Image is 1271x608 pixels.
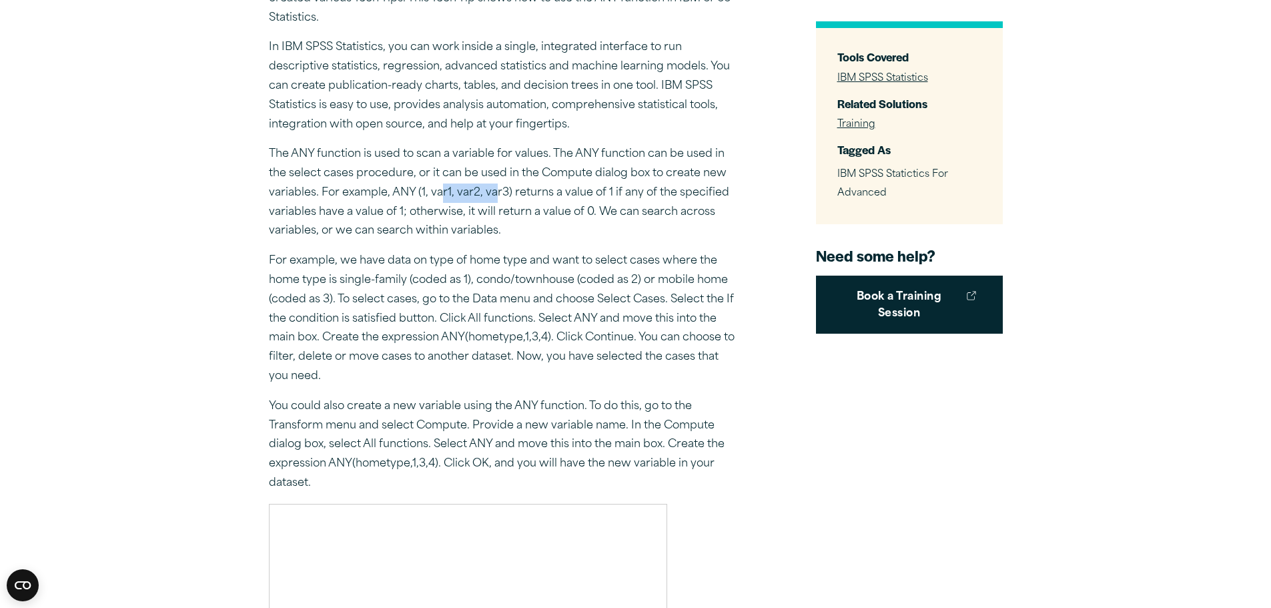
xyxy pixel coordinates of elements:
[7,569,39,601] button: Open CMP widget
[269,397,736,493] p: You could also create a new variable using the ANY function. To do this, go to the Transform menu...
[816,275,1003,333] a: Book a Training Session
[837,169,948,198] span: IBM SPSS Statictics For Advanced
[269,252,736,386] p: For example, we have data on type of home type and want to select cases where the home type is si...
[269,38,736,134] p: In IBM SPSS Statistics, you can work inside a single, integrated interface to run descriptive sta...
[837,73,928,83] a: IBM SPSS Statistics
[816,246,1003,266] h4: Need some help?
[837,142,981,158] h3: Tagged As
[837,95,981,111] h3: Related Solutions
[837,49,981,65] h3: Tools Covered
[269,145,736,241] p: The ANY function is used to scan a variable for values. The ANY function can be used in the selec...
[837,119,875,129] a: Training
